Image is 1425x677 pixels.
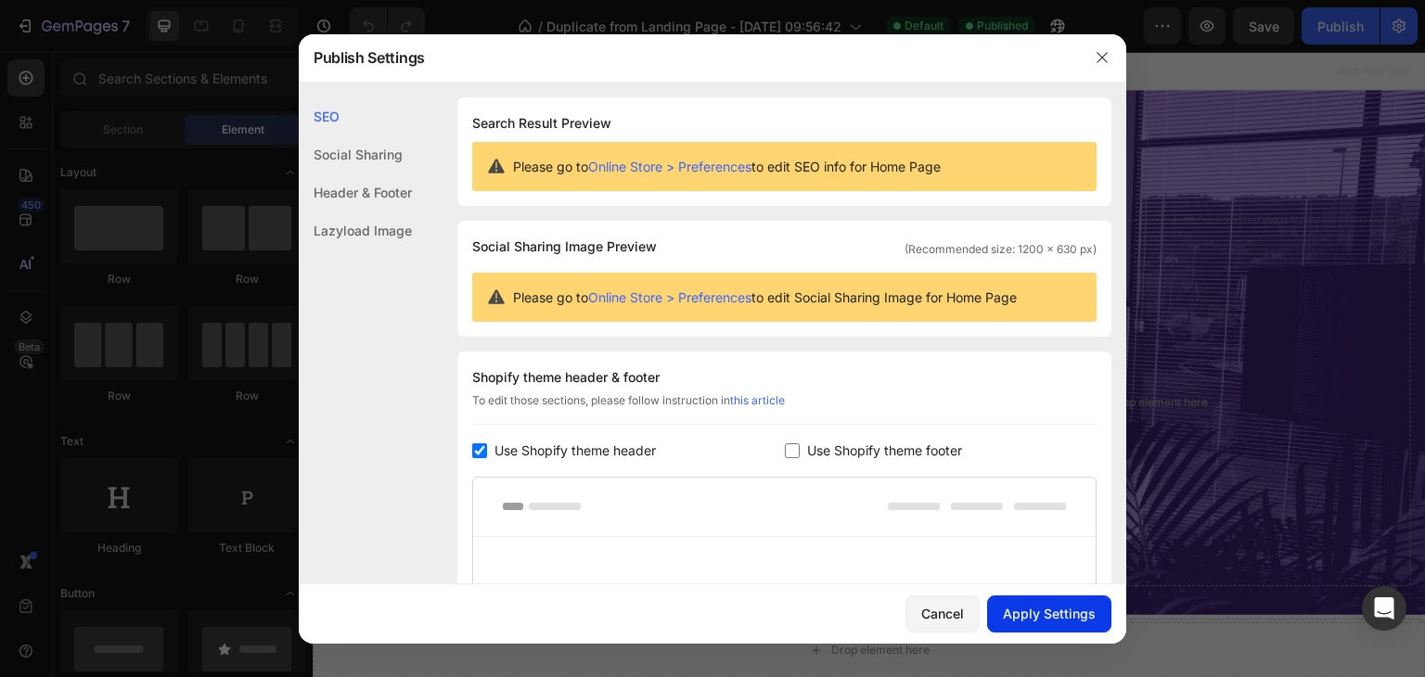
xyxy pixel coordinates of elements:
span: Please go to to edit Social Sharing Image for Home Page [513,287,1017,307]
h2: Customer Success Associate [15,168,542,304]
span: Social Sharing Image Preview [472,236,657,258]
h1: Search Result Preview [472,112,1097,134]
span: (Recommended size: 1200 x 630 px) [905,241,1097,258]
span: Please go to to edit SEO info for Home Page [513,157,941,176]
div: Social Sharing [299,135,412,173]
div: Drop element here [519,591,617,606]
a: Online Store > Preferences [588,289,751,305]
p: “Empowering customers with guidance, support, and solutions to achieve lasting success.” [17,356,540,466]
button: Apply Settings [987,595,1111,632]
button: Cancel [905,595,980,632]
div: Publish Settings [299,33,1078,82]
div: Lazyload Image [299,211,412,249]
div: Open Intercom Messenger [1362,586,1406,631]
div: Shopify theme header & footer [472,366,1097,389]
p: Order Now [20,494,154,510]
span: Use Shopify theme footer [807,440,962,462]
div: Drop element here [797,343,895,358]
p: 500+ Happy Customers [127,321,277,338]
p: Learn More [181,492,290,509]
div: Apply Settings [1003,604,1096,623]
span: Use Shopify theme header [494,440,656,462]
a: this article [730,393,785,407]
div: SEO [299,97,412,135]
div: Header & Footer [299,173,412,211]
div: To edit those sections, please follow instruction in [472,392,1097,425]
a: Online Store > Preferences [588,159,751,174]
div: Cancel [921,604,964,623]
